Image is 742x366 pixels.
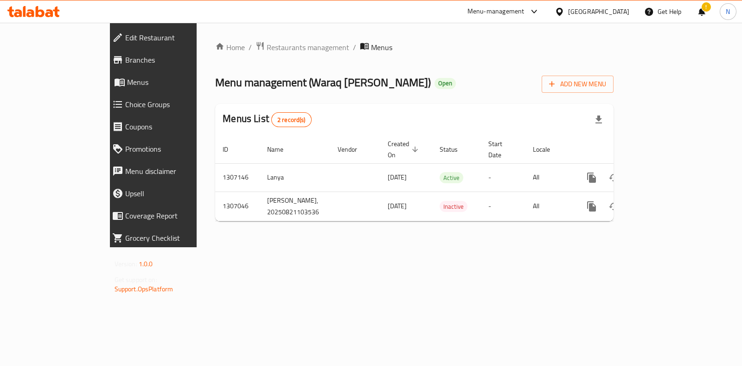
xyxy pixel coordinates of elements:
h2: Menus List [223,112,311,127]
button: Change Status [603,167,625,189]
a: Menu disclaimer [105,160,234,182]
td: - [481,163,525,192]
span: Menus [371,42,392,53]
li: / [353,42,356,53]
a: Grocery Checklist [105,227,234,249]
span: Active [440,173,463,183]
span: Status [440,144,470,155]
span: Name [267,144,295,155]
div: Active [440,172,463,183]
a: Branches [105,49,234,71]
span: Inactive [440,201,467,212]
span: Restaurants management [267,42,349,53]
span: Coupons [125,121,226,132]
a: Edit Restaurant [105,26,234,49]
table: enhanced table [215,135,677,221]
span: Version: [115,258,137,270]
td: Lanya [260,163,330,192]
nav: breadcrumb [215,41,614,53]
div: Open [435,78,456,89]
button: more [581,195,603,218]
a: Support.OpsPlatform [115,283,173,295]
td: 1307146 [215,163,260,192]
span: 2 record(s) [272,116,311,124]
span: Created On [388,138,421,161]
span: Promotions [125,143,226,154]
span: Start Date [488,138,514,161]
span: Choice Groups [125,99,226,110]
a: Coverage Report [105,205,234,227]
span: Menu disclaimer [125,166,226,177]
li: / [249,42,252,53]
div: Export file [588,109,610,131]
a: Promotions [105,138,234,160]
a: Choice Groups [105,93,234,116]
span: Vendor [338,144,369,155]
span: Locale [533,144,562,155]
span: Open [435,79,456,87]
span: 1.0.0 [139,258,153,270]
button: Add New Menu [542,76,614,93]
td: - [481,192,525,221]
span: Menu management ( Waraq [PERSON_NAME] ) [215,72,431,93]
div: Total records count [271,112,312,127]
a: Coupons [105,116,234,138]
td: All [525,192,573,221]
th: Actions [573,135,677,164]
span: [DATE] [388,200,407,212]
div: Menu-management [467,6,525,17]
span: Branches [125,54,226,65]
div: [GEOGRAPHIC_DATA] [568,6,629,17]
td: [PERSON_NAME], 20250821103536 [260,192,330,221]
span: Upsell [125,188,226,199]
span: Add New Menu [549,78,606,90]
button: more [581,167,603,189]
button: Change Status [603,195,625,218]
span: Edit Restaurant [125,32,226,43]
span: [DATE] [388,171,407,183]
span: Get support on: [115,274,157,286]
a: Menus [105,71,234,93]
span: Coverage Report [125,210,226,221]
td: All [525,163,573,192]
span: N [726,6,730,17]
span: ID [223,144,240,155]
td: 1307046 [215,192,260,221]
a: Restaurants management [256,41,349,53]
a: Upsell [105,182,234,205]
span: Menus [127,77,226,88]
span: Grocery Checklist [125,232,226,244]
